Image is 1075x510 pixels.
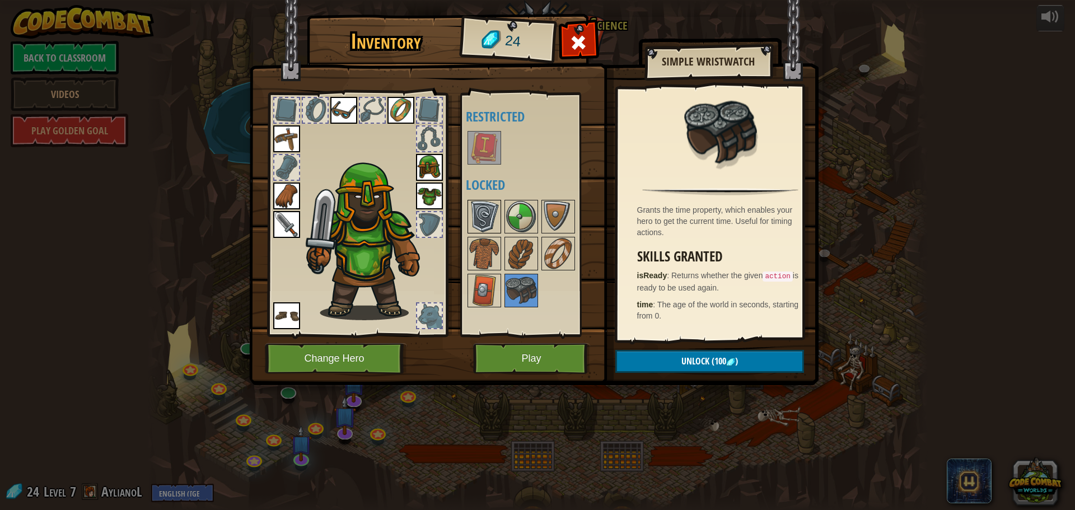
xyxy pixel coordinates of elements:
img: portrait.png [273,183,300,209]
img: portrait.png [273,125,300,152]
img: portrait.png [416,154,443,181]
h4: Restricted [466,109,598,124]
div: Grants the time property, which enables your hero to get the current time. Useful for timing acti... [637,204,810,238]
code: action [763,272,792,282]
img: portrait.png [416,183,443,209]
span: The age of the world in seconds, starting from 0. [637,300,798,320]
img: portrait.png [469,132,500,163]
button: Change Hero [265,343,407,374]
img: portrait.png [506,238,537,269]
span: : [667,271,671,280]
img: portrait.png [543,238,574,269]
strong: time [637,300,653,309]
span: : [653,300,657,309]
img: gem.png [726,358,735,367]
img: portrait.png [330,97,357,124]
img: portrait.png [543,201,574,232]
img: male.png [301,157,438,320]
h4: Locked [466,177,598,192]
span: Returns whether the given is ready to be used again. [637,271,798,292]
h3: Skills Granted [637,249,810,264]
img: portrait.png [387,97,414,124]
img: Gordon-Head.png [301,156,440,320]
img: portrait.png [506,275,537,306]
img: portrait.png [273,211,300,238]
span: ) [735,355,738,367]
img: portrait.png [469,275,500,306]
button: Play [473,343,590,374]
img: hr.png [642,188,798,195]
img: portrait.png [506,201,537,232]
h2: Simple Wristwatch [656,55,761,68]
img: portrait.png [469,201,500,232]
strong: isReady [637,271,667,280]
img: portrait.png [273,302,300,329]
button: Unlock(100) [615,350,804,373]
img: portrait.png [469,238,500,269]
span: 24 [504,31,521,52]
h1: Inventory [315,30,457,53]
span: Unlock [681,355,709,367]
span: (100 [709,355,726,367]
img: portrait.png [684,96,757,169]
